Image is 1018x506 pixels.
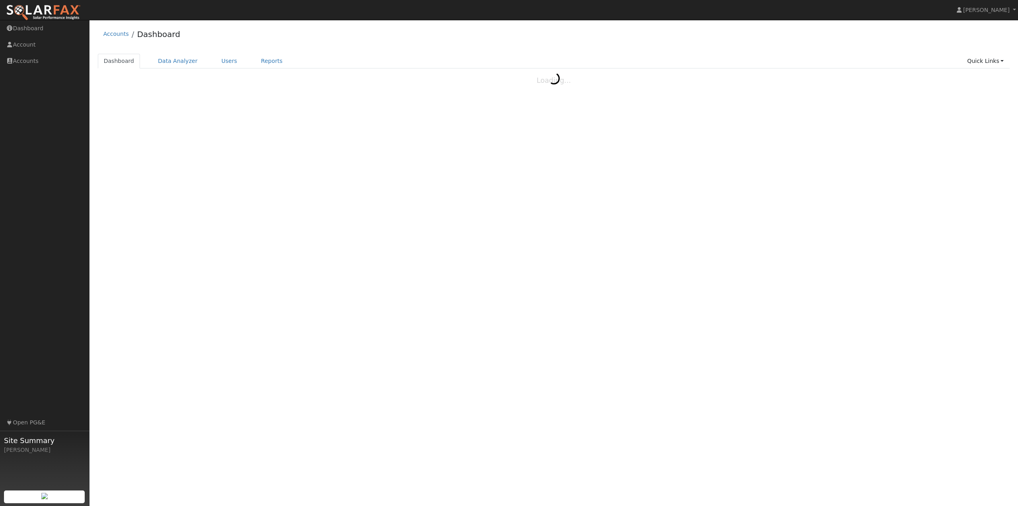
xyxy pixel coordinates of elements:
[963,7,1010,13] span: [PERSON_NAME]
[6,4,81,21] img: SolarFax
[4,446,85,454] div: [PERSON_NAME]
[137,29,181,39] a: Dashboard
[961,54,1010,68] a: Quick Links
[255,54,288,68] a: Reports
[4,435,85,446] span: Site Summary
[216,54,243,68] a: Users
[152,54,204,68] a: Data Analyzer
[41,493,48,499] img: retrieve
[103,31,129,37] a: Accounts
[98,54,140,68] a: Dashboard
